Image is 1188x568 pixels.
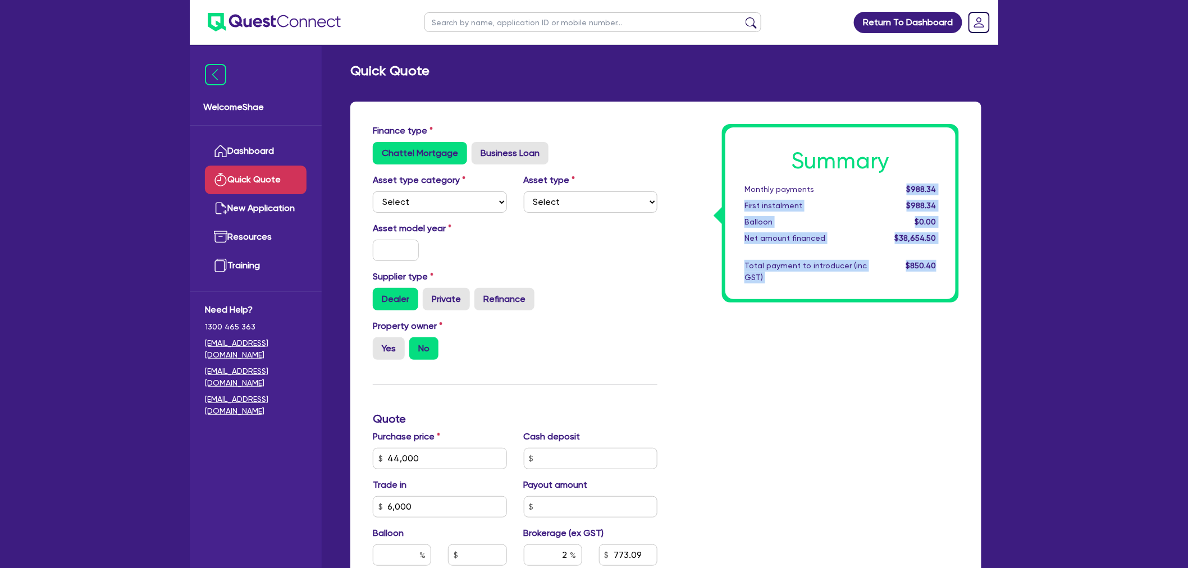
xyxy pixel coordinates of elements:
label: Finance type [373,124,433,138]
label: Property owner [373,319,442,333]
label: Purchase price [373,430,440,443]
a: New Application [205,194,307,223]
span: Need Help? [205,303,307,317]
div: First instalment [736,200,875,212]
a: Training [205,251,307,280]
a: Dashboard [205,137,307,166]
label: Balloon [373,526,404,540]
span: Welcome Shae [203,100,308,114]
label: Dealer [373,288,418,310]
span: $988.34 [907,185,936,194]
img: icon-menu-close [205,64,226,85]
a: [EMAIL_ADDRESS][DOMAIN_NAME] [205,337,307,361]
h2: Quick Quote [350,63,429,79]
a: Return To Dashboard [854,12,962,33]
img: training [214,259,227,272]
a: Dropdown toggle [965,8,994,37]
div: Monthly payments [736,184,875,195]
label: Payout amount [524,478,588,492]
div: Balloon [736,216,875,228]
label: Supplier type [373,270,433,283]
label: Cash deposit [524,430,581,443]
div: Total payment to introducer (inc GST) [736,260,875,283]
div: Net amount financed [736,232,875,244]
span: $850.40 [906,261,936,270]
label: Brokerage (ex GST) [524,526,604,540]
label: Yes [373,337,405,360]
img: quest-connect-logo-blue [208,13,341,31]
span: $0.00 [915,217,936,226]
a: [EMAIL_ADDRESS][DOMAIN_NAME] [205,365,307,389]
label: Asset model year [364,222,515,235]
label: No [409,337,438,360]
a: [EMAIL_ADDRESS][DOMAIN_NAME] [205,393,307,417]
label: Private [423,288,470,310]
span: 1300 465 363 [205,321,307,333]
label: Trade in [373,478,406,492]
label: Business Loan [472,142,549,164]
h3: Quote [373,412,657,425]
h1: Summary [744,148,936,175]
label: Refinance [474,288,534,310]
span: $988.34 [907,201,936,210]
label: Chattel Mortgage [373,142,467,164]
a: Resources [205,223,307,251]
input: Search by name, application ID or mobile number... [424,12,761,32]
a: Quick Quote [205,166,307,194]
img: resources [214,230,227,244]
label: Asset type category [373,173,465,187]
img: quick-quote [214,173,227,186]
span: $38,654.50 [895,233,936,242]
img: new-application [214,201,227,215]
label: Asset type [524,173,575,187]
